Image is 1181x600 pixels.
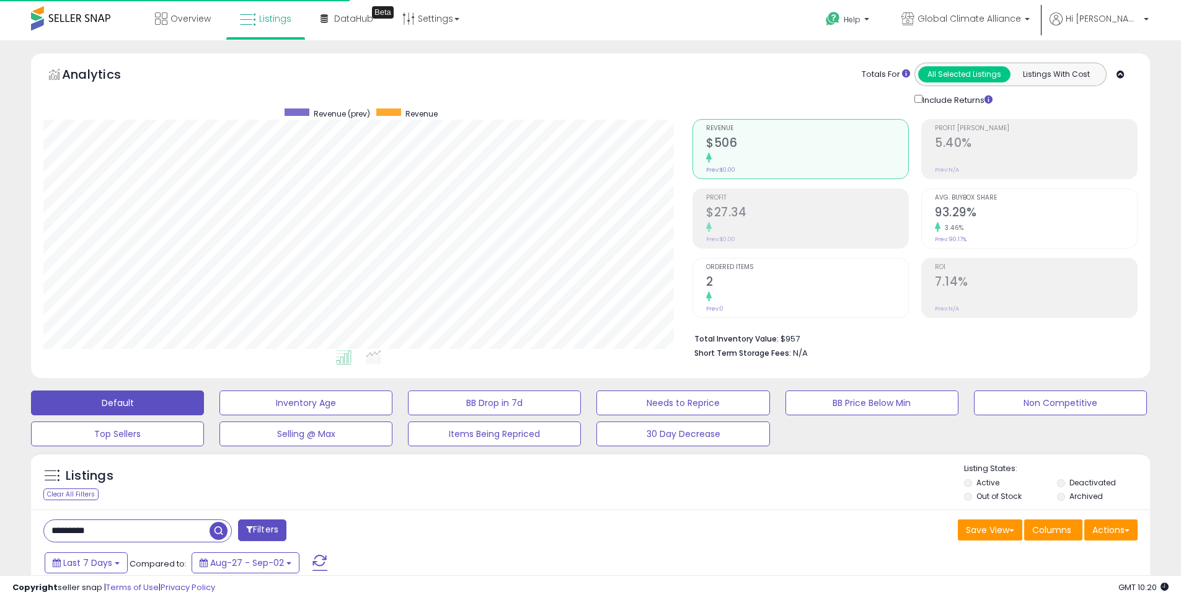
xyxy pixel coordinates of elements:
a: Privacy Policy [161,581,215,593]
span: N/A [793,347,808,359]
button: Inventory Age [219,390,392,415]
strong: Copyright [12,581,58,593]
small: Prev: N/A [935,166,959,174]
button: Default [31,390,204,415]
span: Revenue [405,108,438,119]
button: Listings With Cost [1010,66,1102,82]
small: Prev: 0 [706,305,723,312]
h2: 2 [706,275,908,291]
button: BB Price Below Min [785,390,958,415]
button: Needs to Reprice [596,390,769,415]
label: Active [976,477,999,488]
span: Last 7 Days [63,557,112,569]
div: seller snap | | [12,582,215,594]
button: Items Being Repriced [408,421,581,446]
button: Non Competitive [974,390,1147,415]
span: Revenue [706,125,908,132]
b: Total Inventory Value: [694,333,779,344]
b: Short Term Storage Fees: [694,348,791,358]
div: Tooltip anchor [372,6,394,19]
span: 2025-09-10 10:20 GMT [1118,581,1169,593]
small: Prev: 90.17% [935,236,966,243]
span: DataHub [334,12,373,25]
a: Terms of Use [106,581,159,593]
button: Actions [1084,519,1138,540]
h5: Analytics [62,66,145,86]
span: Avg. Buybox Share [935,195,1137,201]
label: Deactivated [1069,477,1116,488]
small: Prev: $0.00 [706,236,735,243]
button: Filters [238,519,286,541]
button: All Selected Listings [918,66,1011,82]
button: 30 Day Decrease [596,421,769,446]
div: Clear All Filters [43,488,99,500]
span: Aug-27 - Sep-02 [210,557,284,569]
span: Profit [706,195,908,201]
span: Ordered Items [706,264,908,271]
button: Columns [1024,519,1082,540]
span: Profit [PERSON_NAME] [935,125,1137,132]
span: Compared to: [130,558,187,570]
h5: Listings [66,467,113,485]
span: Revenue (prev) [314,108,370,119]
button: Selling @ Max [219,421,392,446]
small: 3.46% [940,223,964,232]
a: Help [816,2,882,40]
h2: 7.14% [935,275,1137,291]
i: Get Help [825,11,841,27]
span: Listings [259,12,291,25]
li: $957 [694,330,1128,345]
span: Help [844,14,860,25]
button: Last 7 Days [45,552,128,573]
span: Global Climate Alliance [918,12,1021,25]
h2: $506 [706,136,908,152]
span: Overview [170,12,211,25]
span: Hi [PERSON_NAME] [1066,12,1140,25]
div: Totals For [862,69,910,81]
h2: 5.40% [935,136,1137,152]
span: ROI [935,264,1137,271]
h2: 93.29% [935,205,1137,222]
span: Columns [1032,524,1071,536]
a: Hi [PERSON_NAME] [1050,12,1149,40]
button: Aug-27 - Sep-02 [192,552,299,573]
button: Top Sellers [31,421,204,446]
label: Archived [1069,491,1103,501]
small: Prev: $0.00 [706,166,735,174]
label: Out of Stock [976,491,1022,501]
p: Listing States: [964,463,1150,475]
small: Prev: N/A [935,305,959,312]
button: BB Drop in 7d [408,390,581,415]
button: Save View [958,519,1022,540]
div: Include Returns [905,92,1007,107]
h2: $27.34 [706,205,908,222]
